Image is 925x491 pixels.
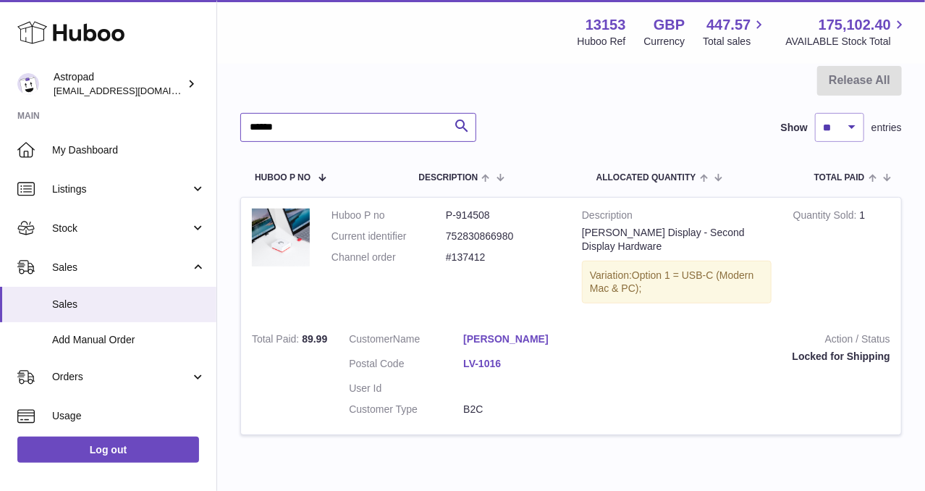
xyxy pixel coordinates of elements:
[599,350,890,364] div: Locked for Shipping
[582,261,772,304] div: Variation:
[599,332,890,350] strong: Action / Status
[54,70,184,98] div: Astropad
[349,382,463,395] dt: User Id
[17,437,199,463] a: Log out
[871,121,902,135] span: entries
[52,409,206,423] span: Usage
[52,370,190,384] span: Orders
[255,173,311,182] span: Huboo P no
[418,173,478,182] span: Description
[302,333,327,345] span: 89.99
[578,35,626,49] div: Huboo Ref
[782,198,901,322] td: 1
[54,85,213,96] span: [EMAIL_ADDRESS][DOMAIN_NAME]
[52,261,190,274] span: Sales
[52,298,206,311] span: Sales
[781,121,808,135] label: Show
[17,73,39,95] img: matt@astropad.com
[463,403,578,416] dd: B2C
[703,35,767,49] span: Total sales
[446,251,560,264] dd: #137412
[349,403,463,416] dt: Customer Type
[644,35,685,49] div: Currency
[52,143,206,157] span: My Dashboard
[793,209,860,224] strong: Quantity Sold
[331,209,446,222] dt: Huboo P no
[52,182,190,196] span: Listings
[463,332,578,346] a: [PERSON_NAME]
[349,332,463,350] dt: Name
[252,209,310,267] img: MattRonge_r2_MSP20255.jpg
[814,173,865,182] span: Total paid
[446,230,560,243] dd: 752830866980
[349,333,393,345] span: Customer
[446,209,560,222] dd: P-914508
[586,15,626,35] strong: 13153
[654,15,685,35] strong: GBP
[52,333,206,347] span: Add Manual Order
[463,357,578,371] a: LV-1016
[703,15,767,49] a: 447.57 Total sales
[252,333,302,348] strong: Total Paid
[785,35,908,49] span: AVAILABLE Stock Total
[596,173,696,182] span: ALLOCATED Quantity
[349,357,463,374] dt: Postal Code
[590,269,754,295] span: Option 1 = USB-C (Modern Mac & PC);
[785,15,908,49] a: 175,102.40 AVAILABLE Stock Total
[52,222,190,235] span: Stock
[331,251,446,264] dt: Channel order
[582,209,772,226] strong: Description
[331,230,446,243] dt: Current identifier
[819,15,891,35] span: 175,102.40
[706,15,751,35] span: 447.57
[582,226,772,253] div: [PERSON_NAME] Display - Second Display Hardware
